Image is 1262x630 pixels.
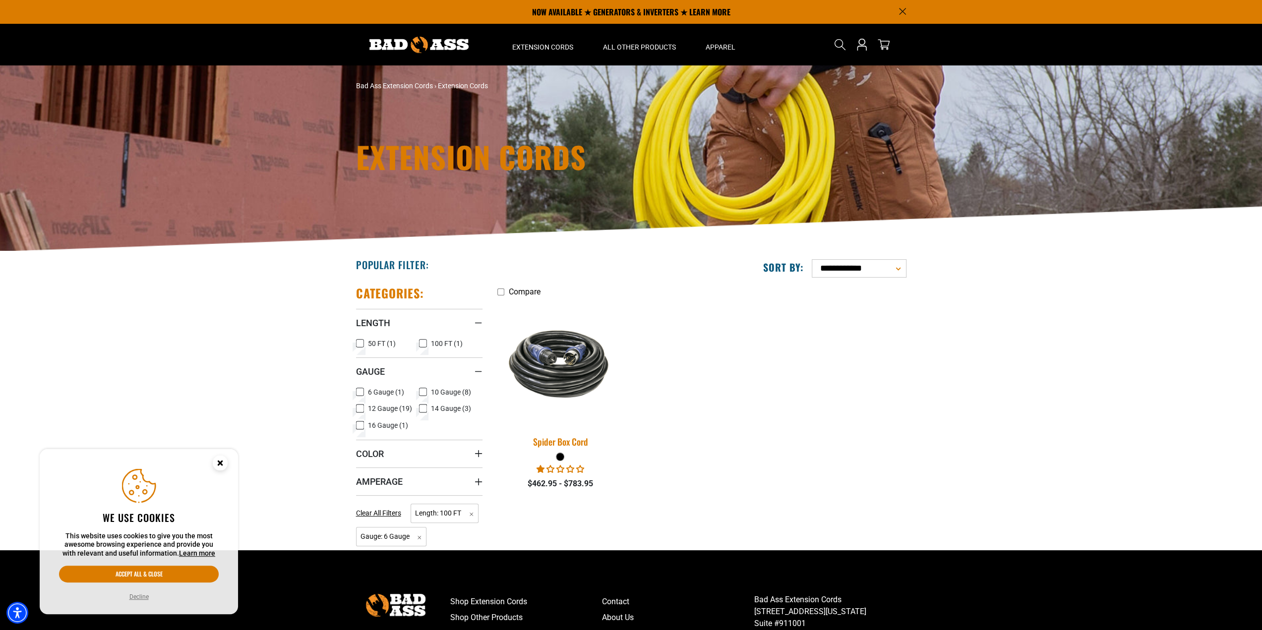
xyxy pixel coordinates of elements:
span: 6 Gauge (1) [368,389,404,396]
a: Clear All Filters [356,508,405,518]
span: Amperage [356,476,403,487]
summary: Apparel [691,24,750,65]
span: Gauge: 6 Gauge [356,527,427,546]
a: About Us [602,610,754,626]
summary: Amperage [356,467,482,495]
nav: breadcrumbs [356,81,718,91]
summary: Color [356,440,482,467]
span: 100 FT (1) [431,340,463,347]
h2: We use cookies [59,511,219,524]
a: Open this option [854,24,870,65]
span: 1.00 stars [537,464,584,474]
span: Clear All Filters [356,509,401,517]
span: Color [356,448,384,459]
img: black [491,321,630,406]
aside: Cookie Consent [40,449,238,615]
label: Sort by: [763,261,804,274]
div: $462.95 - $783.95 [497,478,624,490]
span: Length [356,317,390,329]
a: cart [876,39,892,51]
a: Contact [602,594,754,610]
span: 50 FT (1) [368,340,396,347]
p: This website uses cookies to give you the most awesome browsing experience and provide you with r... [59,532,219,558]
span: Apparel [706,43,735,52]
span: 14 Gauge (3) [431,405,471,412]
div: Accessibility Menu [6,602,28,624]
div: Spider Box Cord [497,437,624,446]
span: › [434,82,436,90]
summary: All Other Products [588,24,691,65]
a: Bad Ass Extension Cords [356,82,433,90]
img: Bad Ass Extension Cords [369,37,469,53]
a: This website uses cookies to give you the most awesome browsing experience and provide you with r... [179,549,215,557]
h2: Popular Filter: [356,258,429,271]
span: Compare [509,287,541,296]
summary: Gauge [356,357,482,385]
span: Gauge [356,366,385,377]
span: 16 Gauge (1) [368,422,408,429]
summary: Search [832,37,848,53]
a: Gauge: 6 Gauge [356,531,427,541]
span: 10 Gauge (8) [431,389,471,396]
summary: Extension Cords [497,24,588,65]
button: Accept all & close [59,566,219,582]
img: Bad Ass Extension Cords [366,594,425,616]
summary: Length [356,309,482,337]
span: 12 Gauge (19) [368,405,412,412]
span: Extension Cords [512,43,573,52]
h2: Categories: [356,286,424,301]
a: black Spider Box Cord [497,301,624,452]
span: All Other Products [603,43,676,52]
a: Length: 100 FT [411,508,479,517]
button: Close this option [202,449,238,480]
a: Shop Extension Cords [450,594,602,610]
span: Length: 100 FT [411,504,479,523]
h1: Extension Cords [356,142,718,172]
a: Shop Other Products [450,610,602,626]
button: Decline [126,592,152,602]
span: Extension Cords [438,82,488,90]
